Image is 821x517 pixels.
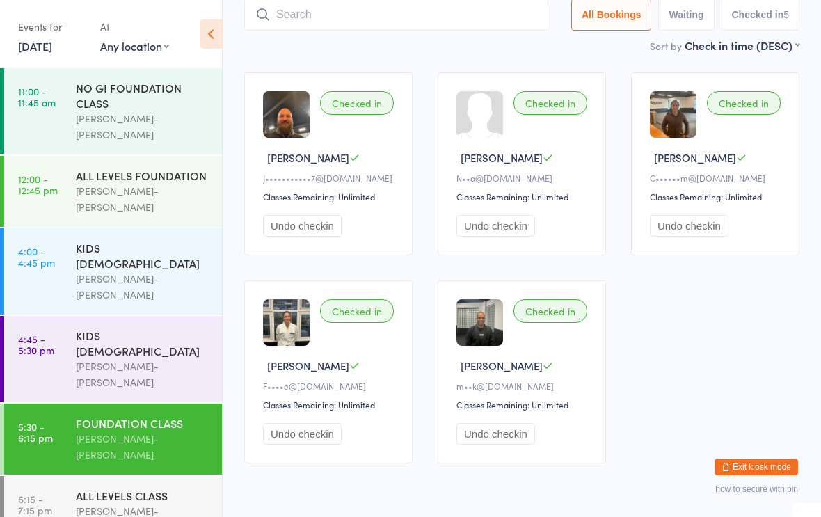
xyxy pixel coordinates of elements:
[267,358,349,373] span: [PERSON_NAME]
[76,415,210,431] div: FOUNDATION CLASS
[513,299,587,323] div: Checked in
[456,399,591,411] div: Classes Remaining: Unlimited
[263,191,398,202] div: Classes Remaining: Unlimited
[4,156,222,227] a: 12:00 -12:45 pmALL LEVELS FOUNDATION[PERSON_NAME]-[PERSON_NAME]
[18,38,52,54] a: [DATE]
[18,246,55,268] time: 4:00 - 4:45 pm
[18,15,86,38] div: Events for
[76,240,210,271] div: KIDS [DEMOGRAPHIC_DATA]
[4,316,222,402] a: 4:45 -5:30 pmKIDS [DEMOGRAPHIC_DATA][PERSON_NAME]-[PERSON_NAME]
[76,80,210,111] div: NO GI FOUNDATION CLASS
[76,358,210,390] div: [PERSON_NAME]-[PERSON_NAME]
[263,91,310,138] img: image1754701549.png
[263,299,310,346] img: image1754553459.png
[263,423,342,445] button: Undo checkin
[4,404,222,475] a: 5:30 -6:15 pmFOUNDATION CLASS[PERSON_NAME]-[PERSON_NAME]
[456,299,503,346] img: image1754622800.png
[650,191,785,202] div: Classes Remaining: Unlimited
[650,39,682,53] label: Sort by
[320,91,394,115] div: Checked in
[456,380,591,392] div: m••k@[DOMAIN_NAME]
[461,150,543,165] span: [PERSON_NAME]
[783,9,789,20] div: 5
[456,423,535,445] button: Undo checkin
[76,111,210,143] div: [PERSON_NAME]-[PERSON_NAME]
[263,399,398,411] div: Classes Remaining: Unlimited
[263,172,398,184] div: J•••••••••••7@[DOMAIN_NAME]
[4,68,222,154] a: 11:00 -11:45 amNO GI FOUNDATION CLASS[PERSON_NAME]-[PERSON_NAME]
[650,215,728,237] button: Undo checkin
[4,228,222,315] a: 4:00 -4:45 pmKIDS [DEMOGRAPHIC_DATA][PERSON_NAME]-[PERSON_NAME]
[18,86,56,108] time: 11:00 - 11:45 am
[650,172,785,184] div: C••••••m@[DOMAIN_NAME]
[76,168,210,183] div: ALL LEVELS FOUNDATION
[456,215,535,237] button: Undo checkin
[18,421,53,443] time: 5:30 - 6:15 pm
[650,91,696,138] img: image1754553682.png
[100,15,169,38] div: At
[18,333,54,356] time: 4:45 - 5:30 pm
[267,150,349,165] span: [PERSON_NAME]
[100,38,169,54] div: Any location
[513,91,587,115] div: Checked in
[707,91,781,115] div: Checked in
[18,173,58,196] time: 12:00 - 12:45 pm
[76,328,210,358] div: KIDS [DEMOGRAPHIC_DATA]
[76,183,210,215] div: [PERSON_NAME]-[PERSON_NAME]
[461,358,543,373] span: [PERSON_NAME]
[456,191,591,202] div: Classes Remaining: Unlimited
[263,380,398,392] div: F••••e@[DOMAIN_NAME]
[654,150,736,165] span: [PERSON_NAME]
[456,172,591,184] div: N••o@[DOMAIN_NAME]
[320,299,394,323] div: Checked in
[18,493,52,516] time: 6:15 - 7:15 pm
[76,271,210,303] div: [PERSON_NAME]-[PERSON_NAME]
[76,431,210,463] div: [PERSON_NAME]-[PERSON_NAME]
[76,488,210,503] div: ALL LEVELS CLASS
[685,38,799,53] div: Check in time (DESC)
[715,459,798,475] button: Exit kiosk mode
[715,484,798,494] button: how to secure with pin
[263,215,342,237] button: Undo checkin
